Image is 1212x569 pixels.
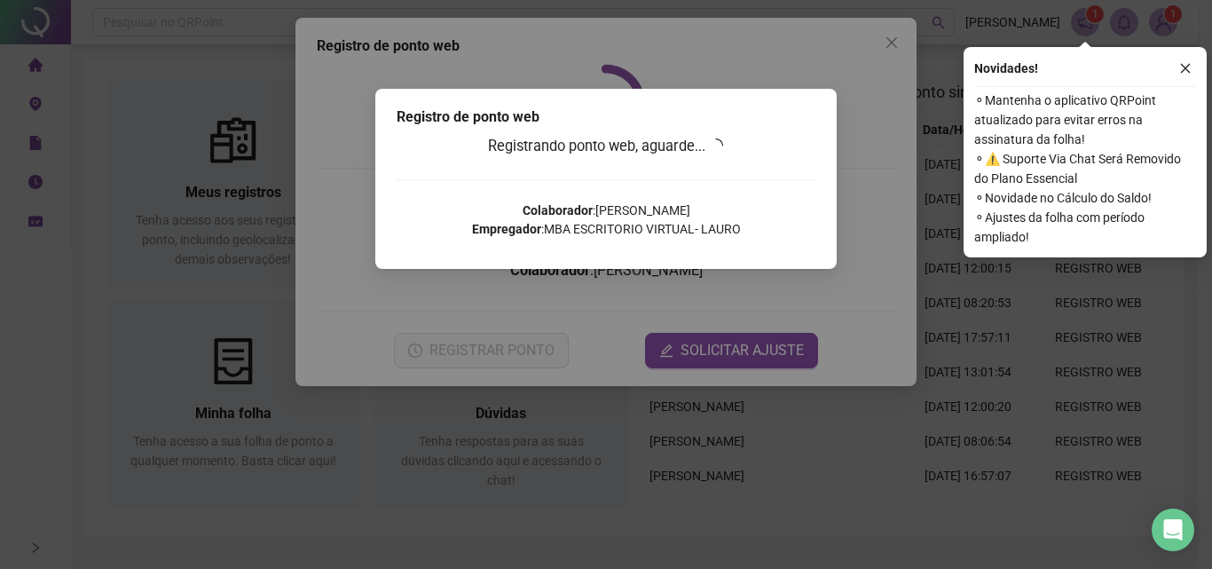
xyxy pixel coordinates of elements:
[397,107,815,128] div: Registro de ponto web
[1152,509,1194,551] div: Open Intercom Messenger
[707,137,726,155] span: loading
[523,203,593,217] strong: Colaborador
[397,202,815,239] p: : [PERSON_NAME] : MBA ESCRITORIO VIRTUAL- LAURO
[974,208,1196,247] span: ⚬ Ajustes da folha com período ampliado!
[974,188,1196,208] span: ⚬ Novidade no Cálculo do Saldo!
[974,91,1196,149] span: ⚬ Mantenha o aplicativo QRPoint atualizado para evitar erros na assinatura da folha!
[974,59,1038,78] span: Novidades !
[974,149,1196,188] span: ⚬ ⚠️ Suporte Via Chat Será Removido do Plano Essencial
[1179,62,1192,75] span: close
[472,222,541,236] strong: Empregador
[397,135,815,158] h3: Registrando ponto web, aguarde...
